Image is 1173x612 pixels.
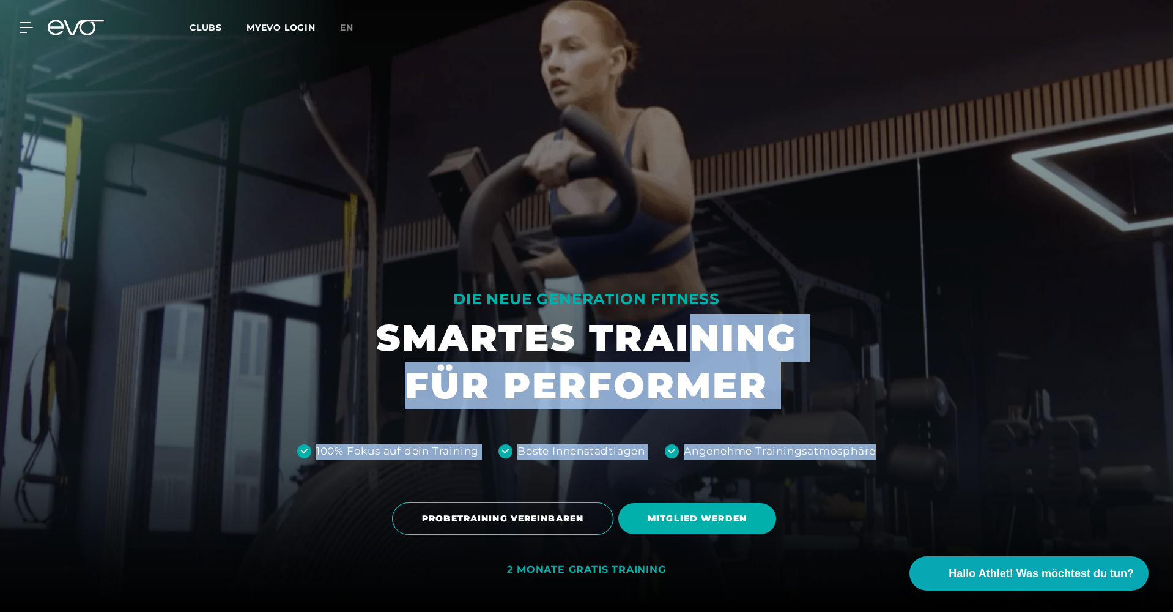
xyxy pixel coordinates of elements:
[340,22,353,33] span: en
[949,565,1134,582] span: Hallo Athlet! Was möchtest du tun?
[507,564,665,577] div: 2 MONATE GRATIS TRAINING
[376,314,797,409] h1: SMARTES TRAINING FÜR PERFORMER
[376,289,797,309] div: DIE NEUE GENERATION FITNESS
[517,444,645,460] div: Beste Innenstadtlagen
[190,21,246,33] a: Clubs
[316,444,479,460] div: 100% Fokus auf dein Training
[392,493,618,544] a: PROBETRAINING VEREINBAREN
[618,494,781,543] a: MITGLIED WERDEN
[246,22,316,33] a: MYEVO LOGIN
[190,22,222,33] span: Clubs
[684,444,876,460] div: Angenehme Trainingsatmosphäre
[909,556,1149,591] button: Hallo Athlet! Was möchtest du tun?
[340,21,368,35] a: en
[648,512,747,525] span: MITGLIED WERDEN
[422,512,583,525] span: PROBETRAINING VEREINBAREN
